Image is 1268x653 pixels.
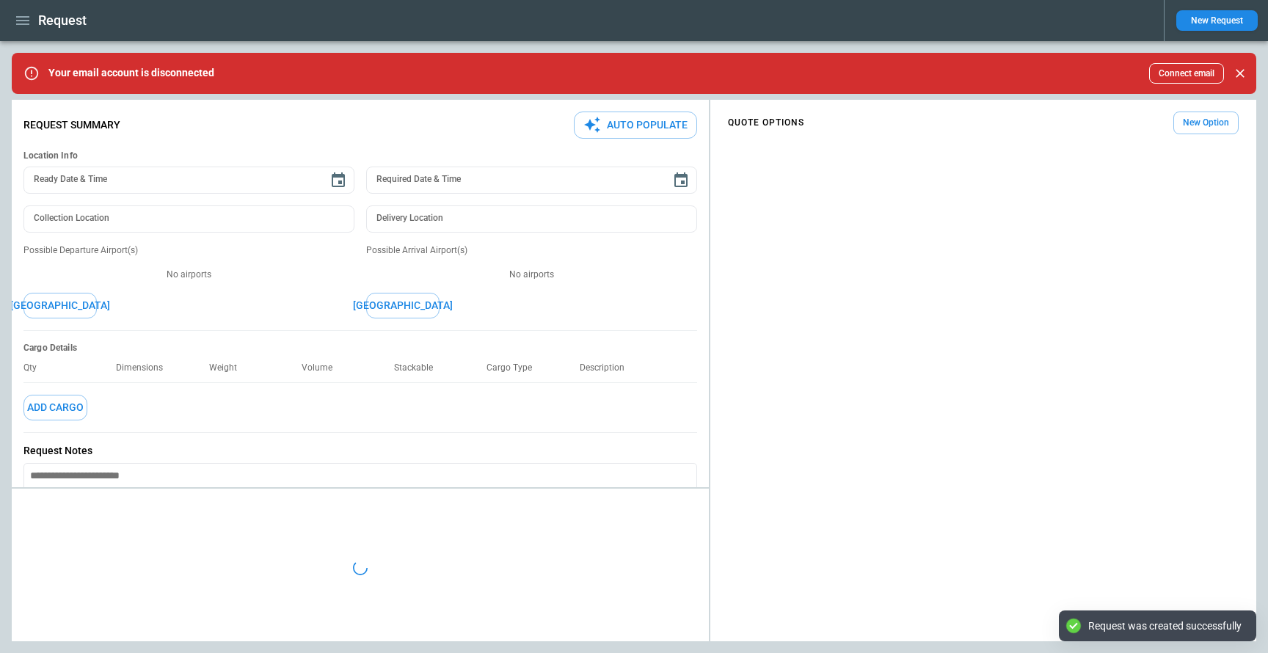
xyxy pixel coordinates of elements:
[23,362,48,373] p: Qty
[574,112,697,139] button: Auto Populate
[1088,619,1242,632] div: Request was created successfully
[23,395,87,420] button: Add Cargo
[580,362,636,373] p: Description
[366,269,697,281] p: No airports
[324,166,353,195] button: Choose date
[23,293,97,318] button: [GEOGRAPHIC_DATA]
[1173,112,1239,134] button: New Option
[23,445,697,457] p: Request Notes
[23,269,354,281] p: No airports
[487,362,544,373] p: Cargo Type
[1149,63,1224,84] button: Connect email
[302,362,344,373] p: Volume
[23,119,120,131] p: Request Summary
[1176,10,1258,31] button: New Request
[366,293,440,318] button: [GEOGRAPHIC_DATA]
[710,106,1256,140] div: scrollable content
[209,362,249,373] p: Weight
[23,343,697,354] h6: Cargo Details
[666,166,696,195] button: Choose date
[394,362,445,373] p: Stackable
[728,120,804,126] h4: QUOTE OPTIONS
[366,244,697,257] p: Possible Arrival Airport(s)
[116,362,175,373] p: Dimensions
[1230,57,1250,90] div: dismiss
[23,244,354,257] p: Possible Departure Airport(s)
[23,150,697,161] h6: Location Info
[1230,63,1250,84] button: Close
[48,67,214,79] p: Your email account is disconnected
[38,12,87,29] h1: Request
